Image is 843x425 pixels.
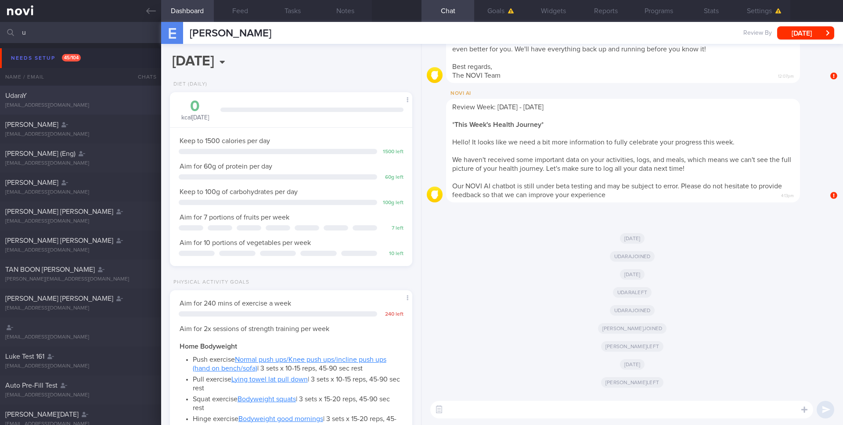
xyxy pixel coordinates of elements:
span: [PERSON_NAME] left [601,341,663,352]
span: 12:07pm [778,71,794,79]
button: [DATE] [777,26,834,40]
span: [PERSON_NAME] [PERSON_NAME] [5,208,113,215]
a: Lying towel lat pull down [231,376,308,383]
span: The NOVI Team [452,72,501,79]
span: Review By [743,29,772,37]
div: [EMAIL_ADDRESS][DOMAIN_NAME] [5,102,156,109]
strong: This Week's Health Journey [454,121,541,128]
span: Auto Pre-Fill Test [5,382,58,389]
span: [DATE] [620,269,645,280]
span: Aim for 2x sessions of strength training per week [180,325,329,332]
span: [PERSON_NAME][DATE] [5,411,79,418]
div: 0 [179,99,212,114]
span: 4:13pm [781,191,794,199]
span: Keep to 1500 calories per day [180,137,270,144]
span: We haven't received some important data on your activities, logs, and meals, which means we can't... [452,156,791,172]
span: Udara joined [610,305,655,316]
span: [PERSON_NAME] joined [598,323,667,334]
span: Udara joined [610,251,655,262]
span: TAN BOON [PERSON_NAME] [5,266,95,273]
div: Needs setup [9,52,83,64]
span: Aim for 60g of protein per day [180,163,272,170]
span: 45 / 104 [62,54,81,61]
div: 7 left [382,225,403,232]
div: [EMAIL_ADDRESS][DOMAIN_NAME] [5,160,156,167]
span: Aim for 10 portions of vegetables per week [180,239,311,246]
div: [EMAIL_ADDRESS][DOMAIN_NAME] [5,363,156,370]
span: [PERSON_NAME] [PERSON_NAME] [5,237,113,244]
div: NOVI AI [446,88,826,99]
span: Our NOVI AI chatbot is still under beta testing and may be subject to error. Please do not hesita... [452,183,782,198]
li: Squat exercise | 3 sets x 15-20 reps, 45-90 sec rest [193,393,403,412]
div: 10 left [382,251,403,257]
div: [EMAIL_ADDRESS][DOMAIN_NAME] [5,131,156,138]
span: Aim for 7 portions of fruits per week [180,214,289,221]
div: 240 left [382,311,403,318]
div: [EMAIL_ADDRESS][DOMAIN_NAME] [5,218,156,225]
div: [EMAIL_ADDRESS][DOMAIN_NAME] [5,305,156,312]
div: 60 g left [382,174,403,181]
div: [PERSON_NAME][EMAIL_ADDRESS][DOMAIN_NAME] [5,276,156,283]
div: [EMAIL_ADDRESS][DOMAIN_NAME] [5,334,156,341]
div: kcal [DATE] [179,99,212,122]
strong: Home Bodyweight [180,343,237,350]
div: Chats [126,68,161,86]
a: Normal push ups/Knee push ups/incline push ups (hand on bench/sofa) [193,356,386,372]
span: [DATE] [620,233,645,244]
span: UdaraY [5,92,27,99]
div: Physical Activity Goals [170,279,249,286]
span: Best regards, [452,63,492,70]
span: [PERSON_NAME] [PERSON_NAME] [5,295,113,302]
div: Diet (Daily) [170,81,207,88]
div: 100 g left [382,200,403,206]
div: E [155,17,188,50]
span: Udara left [613,287,652,298]
div: [EMAIL_ADDRESS][DOMAIN_NAME] [5,247,156,254]
li: Pull exercise | 3 sets x 10-15 reps, 45-90 sec rest [193,373,403,393]
a: Bodyweight good mornings [238,415,323,422]
span: [PERSON_NAME] (Eng) [5,150,76,157]
span: [PERSON_NAME] [5,121,58,128]
li: Push exercise | 3 sets x 10-15 reps, 45-90 sec rest [193,353,403,373]
span: Luke Test 161 [5,353,44,360]
span: Keep to 100g of carbohydrates per day [180,188,298,195]
div: [EMAIL_ADDRESS][DOMAIN_NAME] [5,392,156,399]
span: Aim for 240 mins of exercise a week [180,300,291,307]
span: Review Week: [DATE] - [DATE] [452,104,544,111]
div: 1500 left [382,149,403,155]
span: [PERSON_NAME] [190,28,271,39]
span: [PERSON_NAME] [5,179,58,186]
div: [EMAIL_ADDRESS][DOMAIN_NAME] [5,189,156,196]
span: Hello! It looks like we need a bit more information to fully celebrate your progress this week. [452,139,735,146]
span: [DATE] [620,359,645,370]
span: [PERSON_NAME] left [601,377,663,388]
a: Bodyweight squats [238,396,296,403]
